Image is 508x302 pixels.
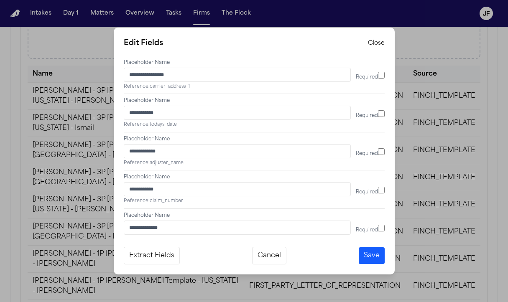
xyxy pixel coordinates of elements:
[124,174,351,196] label: Placeholder Name
[356,145,385,157] label: Required
[378,72,385,79] input: Required
[124,136,351,158] label: Placeholder Name
[378,187,385,193] input: Required
[124,122,351,129] div: Reference: todays_date
[124,84,351,91] div: Reference: carrier_address_1
[378,110,385,117] input: Required
[368,39,385,48] button: Close
[378,148,385,155] input: Required
[378,225,385,231] input: Required
[124,97,351,120] label: Placeholder Name
[356,107,385,119] label: Required
[356,221,385,233] label: Required
[356,69,385,81] label: Required
[124,212,351,235] label: Placeholder Name
[359,247,385,264] button: Save
[124,38,163,49] h3: Edit Fields
[252,247,286,264] button: Cancel
[124,247,180,264] button: Extract Fields
[124,106,351,120] input: Placeholder Name
[124,68,351,82] input: Placeholder Name
[124,144,351,158] input: Placeholder Name
[124,198,351,205] div: Reference: claim_number
[124,236,351,244] div: Reference: contact_method
[124,221,351,235] input: Placeholder Name
[124,59,351,82] label: Placeholder Name
[124,182,351,196] input: Placeholder Name
[356,183,385,195] label: Required
[124,160,351,167] div: Reference: adjuster_name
